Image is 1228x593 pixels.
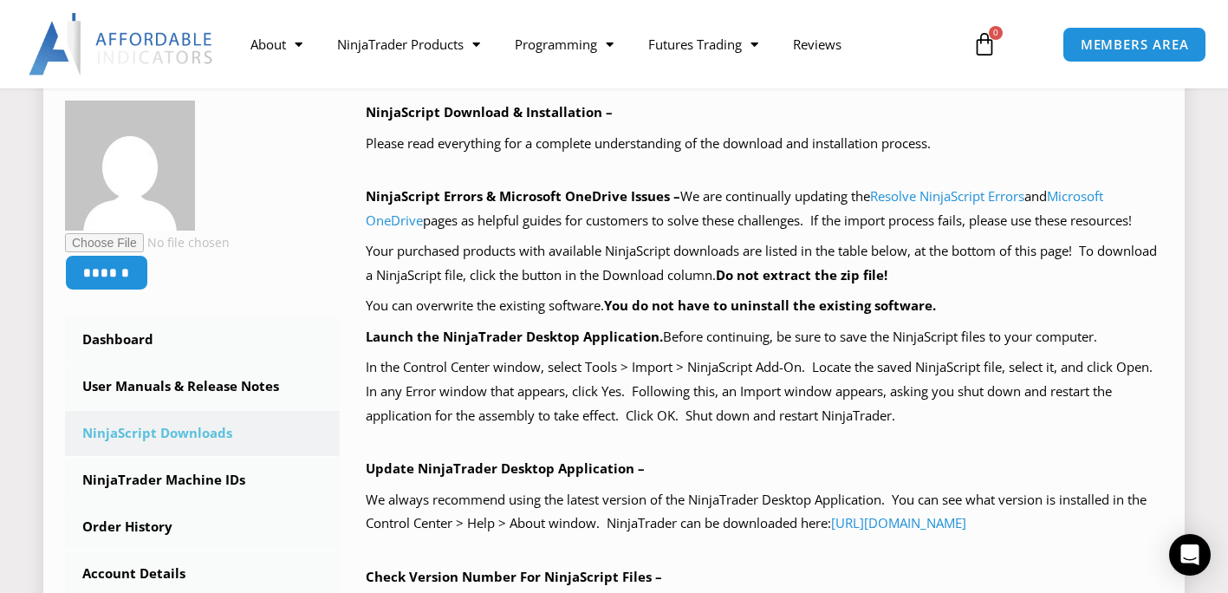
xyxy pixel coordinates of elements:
a: [URL][DOMAIN_NAME] [831,514,966,531]
p: In the Control Center window, select Tools > Import > NinjaScript Add-On. Locate the saved NinjaS... [366,355,1163,428]
img: d9949f17bf1097086b6c36d043c13f66f576eeb7a1a986a9d1d1afa0f3b4073f [65,101,195,231]
img: LogoAI | Affordable Indicators – NinjaTrader [29,13,215,75]
a: Microsoft OneDrive [366,187,1103,229]
p: You can overwrite the existing software. [366,294,1163,318]
a: Resolve NinjaScript Errors [870,187,1024,205]
a: Programming [497,24,631,64]
a: Dashboard [65,317,340,362]
a: MEMBERS AREA [1062,27,1207,62]
p: We always recommend using the latest version of the NinjaTrader Desktop Application. You can see ... [366,488,1163,537]
span: 0 [989,26,1003,40]
b: You do not have to uninstall the existing software. [604,296,936,314]
a: Order History [65,505,340,550]
p: We are continually updating the and pages as helpful guides for customers to solve these challeng... [366,185,1163,233]
div: Open Intercom Messenger [1169,534,1211,576]
a: Reviews [776,24,859,64]
a: About [233,24,320,64]
a: Futures Trading [631,24,776,64]
a: NinjaTrader Products [320,24,497,64]
a: User Manuals & Release Notes [65,364,340,409]
b: Do not extract the zip file! [716,266,887,283]
a: NinjaScript Downloads [65,411,340,456]
b: Update NinjaTrader Desktop Application – [366,459,645,477]
a: 0 [946,19,1023,69]
b: Launch the NinjaTrader Desktop Application. [366,328,663,345]
p: Before continuing, be sure to save the NinjaScript files to your computer. [366,325,1163,349]
b: NinjaScript Errors & Microsoft OneDrive Issues – [366,187,680,205]
a: NinjaTrader Machine IDs [65,458,340,503]
p: Please read everything for a complete understanding of the download and installation process. [366,132,1163,156]
p: Your purchased products with available NinjaScript downloads are listed in the table below, at th... [366,239,1163,288]
b: NinjaScript Download & Installation – [366,103,613,121]
b: Check Version Number For NinjaScript Files – [366,568,662,585]
nav: Menu [233,24,958,64]
span: MEMBERS AREA [1081,38,1189,51]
